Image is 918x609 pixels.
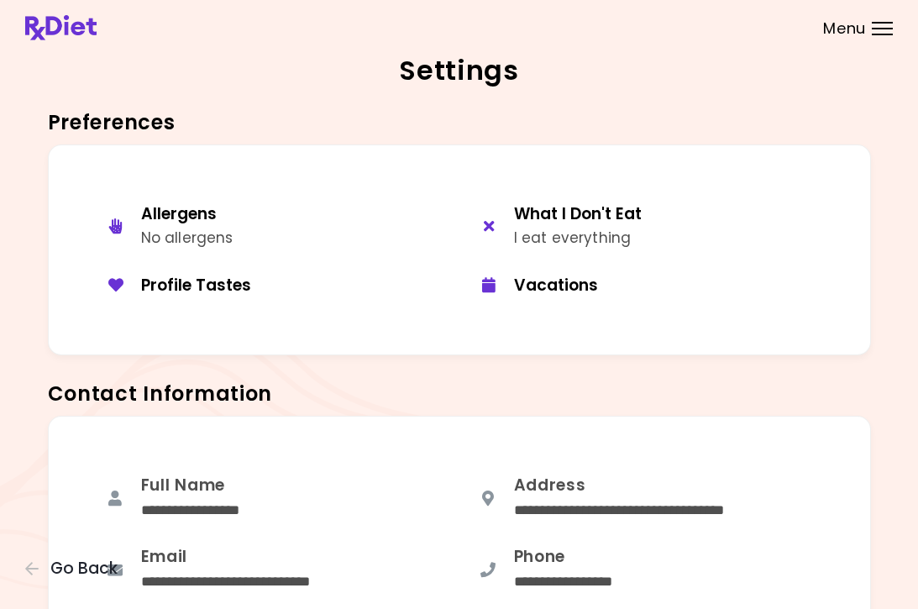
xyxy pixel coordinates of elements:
[459,192,832,263] button: What I Don't EatI eat everything
[25,57,893,84] h2: Settings
[514,204,642,225] div: What I Don't Eat
[823,21,866,36] span: Menu
[48,109,871,136] h3: Preferences
[50,559,118,578] span: Go Back
[514,276,820,297] div: Vacations
[514,547,612,568] div: Phone
[459,263,832,309] button: Vacations
[514,227,642,249] div: I eat everything
[87,263,459,309] button: Profile Tastes
[25,15,97,40] img: RxDiet
[141,276,447,297] div: Profile Tastes
[141,547,310,568] div: Email
[141,227,233,249] div: No allergens
[141,475,239,496] div: Full Name
[87,192,459,263] button: AllergensNo allergens
[48,381,871,407] h3: Contact Information
[141,204,233,225] div: Allergens
[25,559,126,578] button: Go Back
[514,475,724,496] div: Address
